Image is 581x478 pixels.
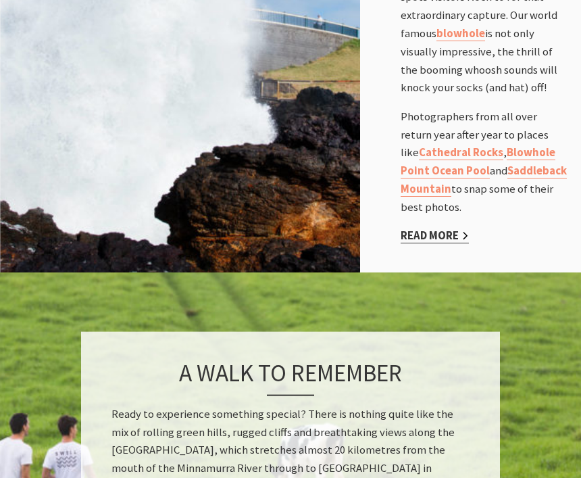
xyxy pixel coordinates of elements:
[401,164,567,197] a: Saddleback Mountain
[401,109,567,218] p: Photographers from all over return year after year to places like , and to snap some of their bes...
[419,146,503,161] a: Cathedral Rocks
[436,27,485,42] a: blowhole
[401,229,469,244] a: Read More
[111,360,470,396] h3: A walk to remember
